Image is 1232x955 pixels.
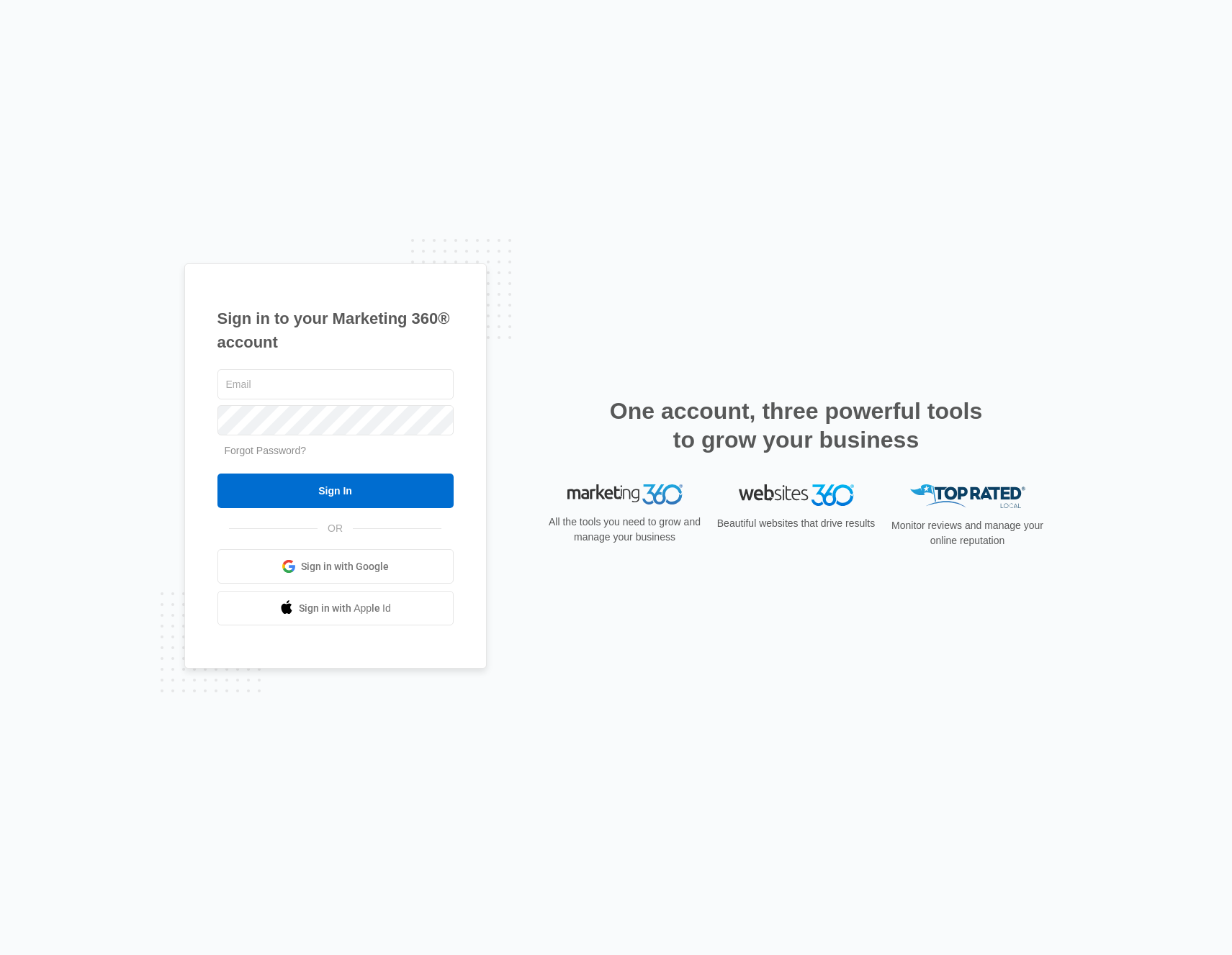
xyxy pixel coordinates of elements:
a: Sign in with Apple Id [217,591,454,625]
p: All the tools you need to grow and manage your business [544,515,706,545]
img: Websites 360 [739,484,854,505]
input: Email [217,369,454,399]
img: Marketing 360 [567,484,683,504]
input: Sign In [217,474,454,508]
span: Sign in with Apple Id [299,601,391,616]
h1: Sign in to your Marketing 360® account [217,307,454,354]
p: Monitor reviews and manage your online reputation [887,518,1048,548]
img: Top Rated Local [910,484,1025,508]
span: OR [318,521,353,536]
span: Sign in with Google [301,559,389,574]
p: Beautiful websites that drive results [716,516,877,531]
h2: One account, three powerful tools to grow your business [606,397,987,454]
a: Forgot Password? [225,445,307,456]
a: Sign in with Google [217,549,454,584]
